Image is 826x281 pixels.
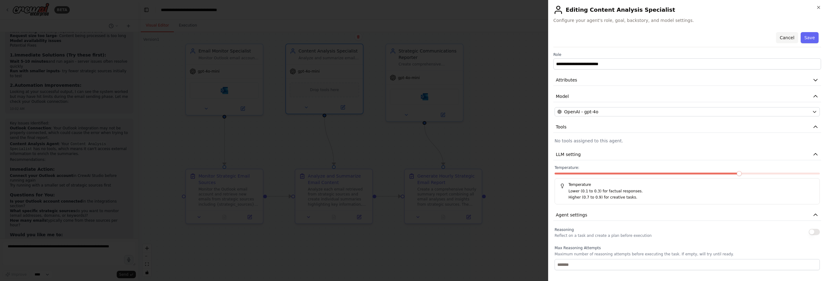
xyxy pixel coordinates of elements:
span: Model [556,93,569,99]
p: Higher (0.7 to 0.9) for creative tasks. [568,195,815,201]
p: Reflect on a task and create a plan before execution [555,233,652,238]
button: Cancel [776,32,798,43]
button: Save [801,32,819,43]
span: Agent settings [556,212,587,218]
label: Role [553,52,821,57]
span: Configure your agent's role, goal, backstory, and model settings. [553,17,821,23]
button: LLM setting [553,149,821,160]
span: Reasoning [555,228,574,232]
p: No tools assigned to this agent. [555,138,820,144]
button: Attributes [553,74,821,86]
span: OpenAI - gpt-4o [564,109,598,115]
button: Agent settings [553,209,821,221]
span: Temperature: [555,165,579,170]
button: Tools [553,121,821,133]
span: LLM setting [556,151,581,157]
span: Tools [556,124,567,130]
h5: Temperature [560,182,815,187]
label: Max Reasoning Attempts [555,245,820,250]
button: Model [553,91,821,102]
p: Maximum number of reasoning attempts before executing the task. If empty, will try until ready. [555,252,820,257]
button: OpenAI - gpt-4o [555,107,820,116]
span: Attributes [556,77,577,83]
h2: Editing Content Analysis Specialist [553,5,821,15]
p: Lower (0.1 to 0.3) for factual responses. [568,188,815,195]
